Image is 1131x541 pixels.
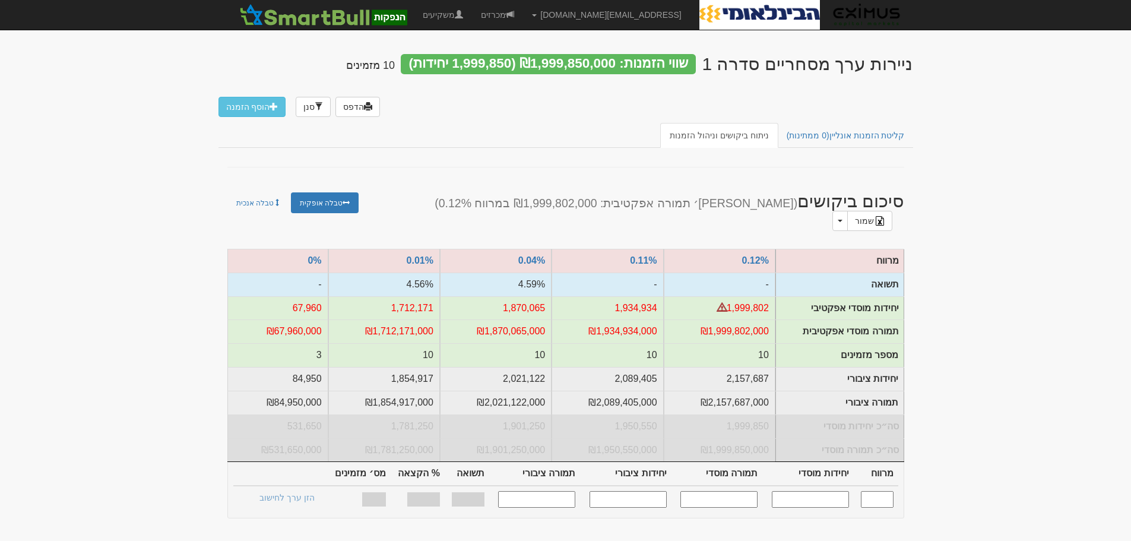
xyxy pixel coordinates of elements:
th: מרווח [854,462,898,486]
td: יחידות ציבורי [328,367,440,391]
th: % הקצאה [391,462,445,486]
td: מספר מזמינים [552,343,663,367]
th: יחידות מוסדי [762,462,854,486]
small: ([PERSON_NAME]׳ תמורה אפקטיבית: ₪1,999,802,000 במרווח 0.12%) [435,197,797,210]
td: מספר מזמינים [775,344,904,368]
td: תמורה ציבורי [664,391,775,415]
a: קליטת הזמנות אונליין(0 ממתינות) [777,123,914,148]
td: יחידות אפקטיבי [440,296,552,320]
td: תשואה [664,273,775,296]
td: יחידות אפקטיבי [664,296,775,320]
td: תשואה [227,273,328,296]
td: מספר מזמינים [328,343,440,367]
th: יחידות ציבורי [580,462,671,486]
td: מספר מזמינים [227,343,328,367]
span: (0 ממתינות) [787,131,829,140]
td: יחידות ציבורי [664,367,775,391]
td: סה״כ יחידות [440,415,552,438]
th: תמורה ציבורי [489,462,581,486]
td: מספר מזמינים [440,343,552,367]
td: יחידות אפקטיבי [328,296,440,320]
td: תמורה אפקטיבית [328,319,440,343]
td: תמורה ציבורי [227,391,328,415]
h2: סיכום ביקושים [392,191,913,231]
a: 0% [308,255,321,265]
td: תשואה [328,273,440,296]
div: שווי הזמנות: ₪1,999,850,000 (1,999,850 יחידות) [401,54,696,74]
a: 0.11% [630,255,657,265]
td: תשואה [552,273,663,296]
td: תמורה אפקטיבית [440,319,552,343]
td: יחידות ציבורי [227,367,328,391]
td: מספר מזמינים [664,343,775,367]
td: יחידות מוסדי אפקטיבי [775,296,904,320]
a: סנן [296,97,331,117]
td: סה״כ יחידות [552,415,663,438]
img: excel-file-black.png [875,216,885,226]
td: תמורה אפקטיבית [227,319,328,343]
td: יחידות אפקטיבי [227,296,328,320]
td: יחידות ציבורי [775,368,904,391]
a: הוסף הזמנה [218,97,286,117]
a: שמור [847,211,892,231]
td: סה״כ יחידות [664,415,775,438]
th: מס׳ מזמינים [327,462,391,486]
td: תמורה אפקטיבית [552,319,663,343]
td: תמורה ציבורי [552,391,663,415]
a: טבלה אנכית [227,192,290,213]
td: יחידות ציבורי [440,367,552,391]
a: טבלה אופקית [291,192,359,213]
a: 0.12% [742,255,769,265]
td: תמורה ציבורי [328,391,440,415]
td: סה״כ תמורה [664,438,775,462]
td: סה״כ תמורה [440,438,552,462]
h4: 10 מזמינים [346,60,395,72]
td: סה״כ תמורה [328,438,440,462]
td: מרווח [775,249,904,273]
td: סה״כ תמורה [227,438,328,462]
td: סה״כ תמורה מוסדי [775,438,904,462]
td: יחידות אפקטיבי [552,296,663,320]
td: תמורה מוסדי אפקטיבית [775,320,904,344]
td: תמורה אפקטיבית [664,319,775,343]
td: יחידות ציבורי [552,367,663,391]
td: סה״כ יחידות מוסדי [775,415,904,438]
a: הדפס [335,97,380,117]
td: תשואה [775,273,904,296]
td: סה״כ יחידות [227,415,328,438]
div: הבינלאומי הראשון הנפקות בע"מ - ניירות ערך מסחריים (סדרה 1) - הנפקה לציבור [702,54,913,74]
td: תמורה ציבורי [775,391,904,415]
td: תשואה [440,273,552,296]
td: סה״כ יחידות [328,415,440,438]
td: תמורה ציבורי [440,391,552,415]
img: SmartBull Logo [236,3,411,27]
th: תשואה [445,462,489,486]
a: ניתוח ביקושים וניהול הזמנות [660,123,778,148]
th: תמורה מוסדי [671,462,763,486]
a: 0.01% [407,255,433,265]
a: 0.04% [518,255,545,265]
td: סה״כ תמורה [552,438,663,462]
